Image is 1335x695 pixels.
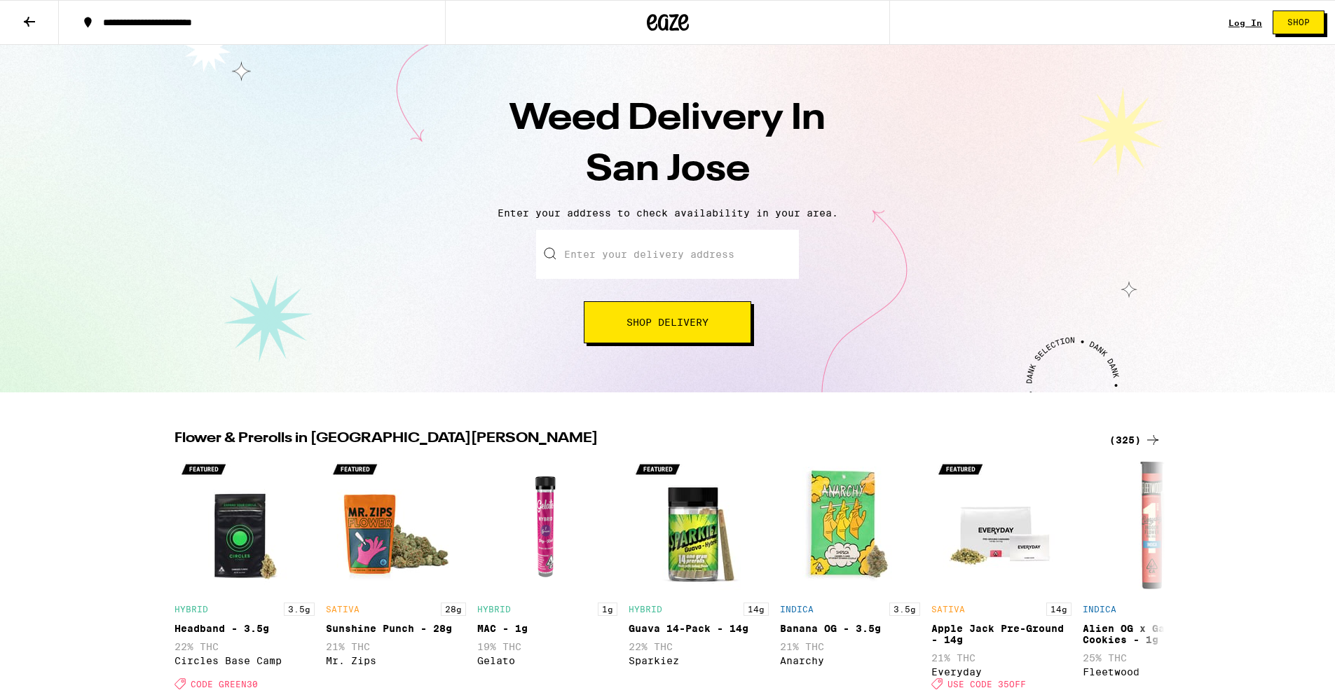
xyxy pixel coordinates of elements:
img: Everyday - Apple Jack Pre-Ground - 14g [931,455,1072,596]
div: Mr. Zips [326,655,466,666]
p: INDICA [780,605,814,614]
img: Gelato - MAC - 1g [477,455,617,596]
p: 3.5g [889,603,920,616]
div: Sunshine Punch - 28g [326,623,466,634]
div: Banana OG - 3.5g [780,623,920,634]
p: 21% THC [931,652,1072,663]
div: Circles Base Camp [174,655,315,666]
p: SATIVA [326,605,360,614]
a: Log In [1228,18,1262,27]
span: San Jose [586,152,750,188]
img: Anarchy - Banana OG - 3.5g [780,455,920,596]
img: Circles Base Camp - Headband - 3.5g [174,455,315,596]
div: MAC - 1g [477,623,617,634]
p: 28g [441,603,466,616]
p: HYBRID [174,605,208,614]
span: USE CODE 35OFF [947,679,1026,688]
p: 3.5g [284,603,315,616]
p: Enter your address to check availability in your area. [14,207,1321,219]
p: 1g [598,603,617,616]
span: Shop Delivery [627,317,708,327]
div: Gelato [477,655,617,666]
img: Sparkiez - Guava 14-Pack - 14g [629,455,769,596]
img: Fleetwood - Alien OG x Garlic Cookies - 1g [1083,455,1223,596]
div: Fleetwood [1083,666,1223,677]
span: Shop [1287,18,1310,27]
a: (325) [1109,432,1161,448]
div: Everyday [931,666,1072,677]
div: Guava 14-Pack - 14g [629,623,769,634]
p: 14g [1046,603,1072,616]
p: INDICA [1083,605,1116,614]
div: Headband - 3.5g [174,623,315,634]
div: Anarchy [780,655,920,666]
a: Shop [1262,11,1335,34]
p: 22% THC [629,641,769,652]
p: 21% THC [780,641,920,652]
p: SATIVA [931,605,965,614]
div: Apple Jack Pre-Ground - 14g [931,623,1072,645]
button: Shop [1273,11,1324,34]
h1: Weed Delivery In [423,94,913,196]
div: Alien OG x Garlic Cookies - 1g [1083,623,1223,645]
div: Sparkiez [629,655,769,666]
p: 19% THC [477,641,617,652]
p: HYBRID [477,605,511,614]
input: Enter your delivery address [536,230,799,279]
h2: Flower & Prerolls in [GEOGRAPHIC_DATA][PERSON_NAME] [174,432,1093,448]
p: 14g [744,603,769,616]
p: 22% THC [174,641,315,652]
p: HYBRID [629,605,662,614]
button: Shop Delivery [584,301,751,343]
img: Mr. Zips - Sunshine Punch - 28g [326,455,466,596]
span: CODE GREEN30 [191,679,258,688]
p: 21% THC [326,641,466,652]
p: 25% THC [1083,652,1223,663]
